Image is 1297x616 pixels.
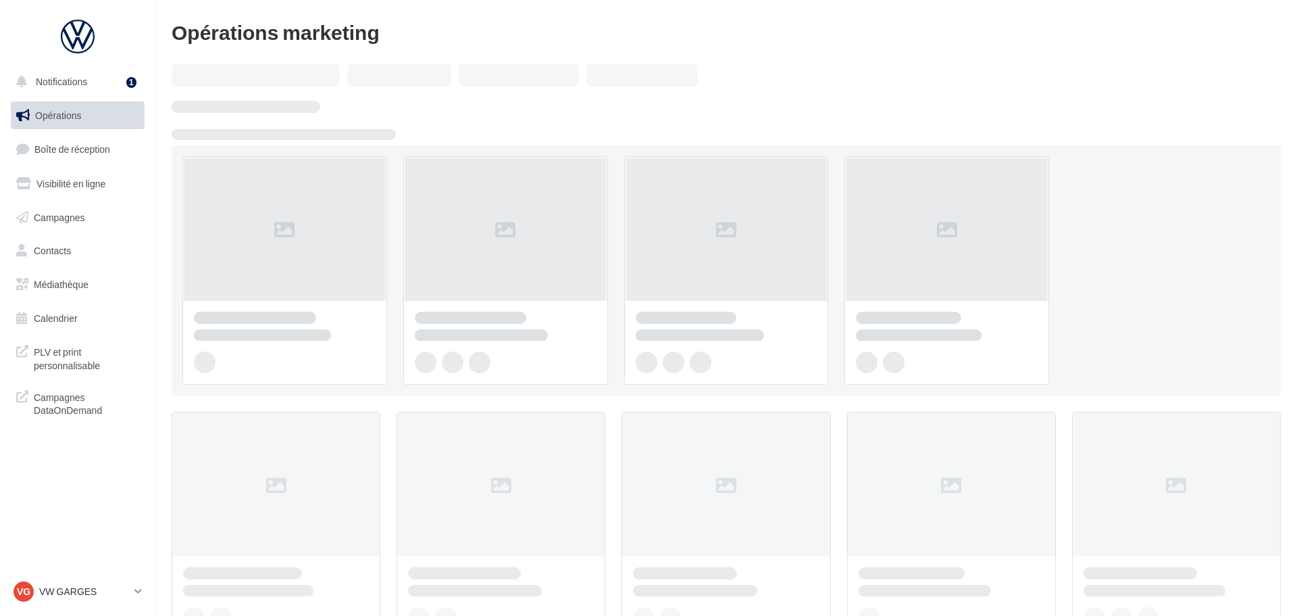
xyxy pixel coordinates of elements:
[8,68,142,96] button: Notifications 1
[126,77,136,88] div: 1
[36,178,105,189] span: Visibilité en ligne
[8,204,147,232] a: Campagnes
[34,312,78,324] span: Calendrier
[36,76,87,87] span: Notifications
[172,22,1281,42] div: Opérations marketing
[34,343,139,372] span: PLV et print personnalisable
[17,585,30,598] span: VG
[34,279,88,290] span: Médiathèque
[8,101,147,130] a: Opérations
[39,585,129,598] p: VW GARGES
[8,383,147,423] a: Campagnes DataOnDemand
[34,245,71,256] span: Contacts
[11,579,145,605] a: VG VW GARGES
[8,135,147,164] a: Boîte de réception
[8,270,147,299] a: Médiathèque
[8,237,147,265] a: Contacts
[8,170,147,198] a: Visibilité en ligne
[8,304,147,333] a: Calendrier
[34,388,139,417] span: Campagnes DataOnDemand
[8,337,147,377] a: PLV et print personnalisable
[34,143,110,155] span: Boîte de réception
[34,211,85,222] span: Campagnes
[35,110,81,121] span: Opérations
